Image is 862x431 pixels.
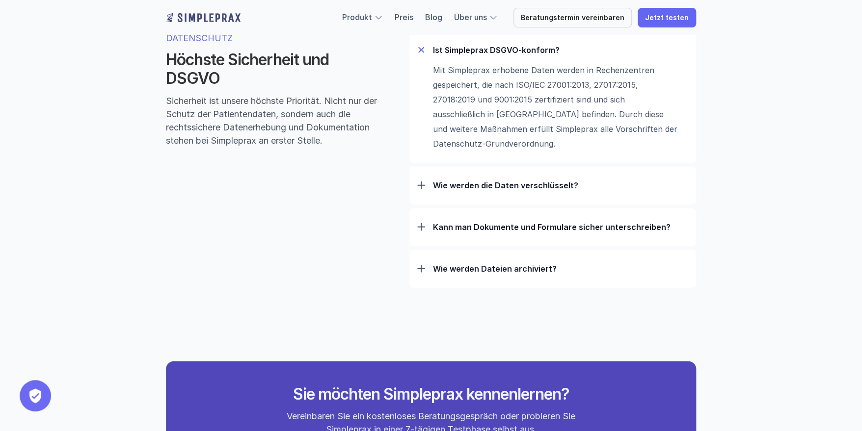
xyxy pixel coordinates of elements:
[342,12,372,22] a: Produkt
[433,222,688,232] p: Kann man Dokumente und Formulare sicher unterschreiben?
[454,12,487,22] a: Über uns
[433,63,678,151] p: Mit Simpleprax erhobene Daten werden in Rechenzentren gespeichert, die nach ISO/IEC 27001:2013, 2...
[166,31,378,45] p: DATENSCHUTZ
[166,94,378,147] p: Sicherheit ist unsere höchste Priorität. Nicht nur der Schutz der Patientendaten, sondern auch di...
[433,180,688,190] p: Wie werden die Daten verschlüsselt?
[247,385,615,404] h2: Sie möchten Simpleprax kennenlernen?
[521,14,624,22] p: Beratungstermin vereinbaren
[425,12,442,22] a: Blog
[433,264,688,274] p: Wie werden Dateien archiviert?
[638,8,696,27] a: Jetzt testen
[513,8,632,27] a: Beratungstermin vereinbaren
[645,14,689,22] p: Jetzt testen
[433,45,688,55] p: Ist Simpleprax DSGVO-konform?
[395,12,413,22] a: Preis
[166,51,378,88] h2: Höchste Sicherheit und DSGVO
